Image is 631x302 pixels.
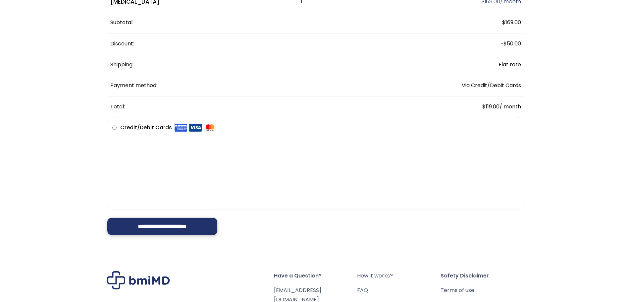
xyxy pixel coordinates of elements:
[120,122,216,133] label: Credit/Debit Cards
[502,19,505,26] span: $
[111,132,518,196] iframe: Secure payment input frame
[189,123,202,132] img: Visa
[175,123,187,132] img: Amex
[107,271,170,289] img: Brand Logo
[503,40,521,47] span: 50.00
[274,271,357,280] span: Have a Question?
[482,103,500,110] span: 119.00
[107,12,346,33] th: Subtotal:
[503,40,507,47] span: $
[441,271,524,280] span: Safety Disclaimer
[502,19,521,26] span: 169.00
[345,54,524,75] td: Flat rate
[204,123,216,132] img: Mastercard
[345,96,524,117] td: / month
[357,286,441,295] a: FAQ
[441,286,524,295] a: Terms of use
[345,75,524,96] td: Via Credit/Debit Cards
[357,271,441,280] a: How it works?
[107,54,346,75] th: Shipping:
[107,96,346,117] th: Total:
[482,103,486,110] span: $
[107,33,346,54] th: Discount:
[345,33,524,54] td: -
[107,75,346,96] th: Payment method:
